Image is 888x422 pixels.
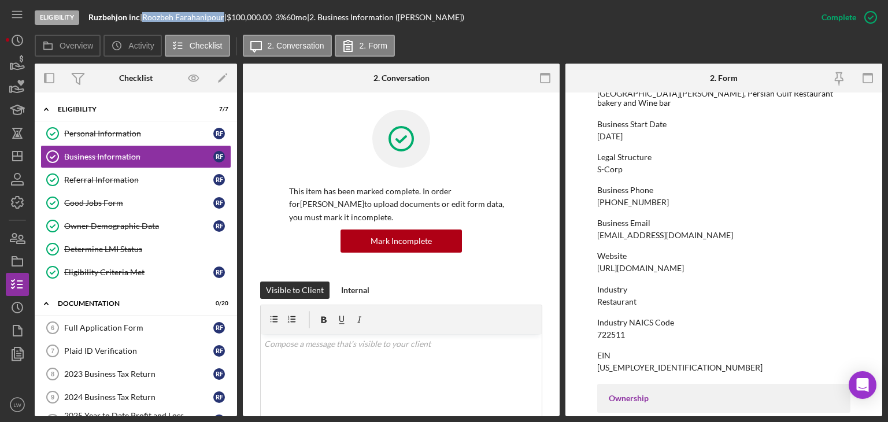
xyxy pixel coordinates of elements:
div: R F [213,391,225,403]
div: Business Information [64,152,213,161]
div: Determine LMI Status [64,245,231,254]
div: 722511 [597,330,625,339]
a: Personal InformationRF [40,122,231,145]
tspan: 8 [51,371,54,377]
a: 7Plaid ID VerificationRF [40,339,231,362]
div: 60 mo [286,13,307,22]
label: 2. Conversation [268,41,324,50]
label: Checklist [190,41,223,50]
button: Activity [103,35,161,57]
div: Industry NAICS Code [597,318,850,327]
div: Business Email [597,219,850,228]
div: Eligibility Criteria Met [64,268,213,277]
div: [EMAIL_ADDRESS][DOMAIN_NAME] [597,231,733,240]
a: 82023 Business Tax ReturnRF [40,362,231,386]
div: Roozbeh Farahanipour | [142,13,227,22]
div: [PHONE_NUMBER] [597,198,669,207]
div: 2024 Business Tax Return [64,393,213,402]
div: 2023 Business Tax Return [64,369,213,379]
div: Open Intercom Messenger [849,371,876,399]
div: R F [213,174,225,186]
div: Restaurant [597,297,637,306]
div: Checklist [119,73,153,83]
div: R F [213,322,225,334]
div: Good Jobs Form [64,198,213,208]
a: Good Jobs FormRF [40,191,231,214]
button: Checklist [165,35,230,57]
div: Full Application Form [64,323,213,332]
button: Overview [35,35,101,57]
p: This item has been marked complete. In order for [PERSON_NAME] to upload documents or edit form d... [289,185,513,224]
div: Business Start Date [597,120,850,129]
div: Referral Information [64,175,213,184]
a: Referral InformationRF [40,168,231,191]
div: R F [213,197,225,209]
div: Delphi Greek Restaurant and Bar, [PERSON_NAME][GEOGRAPHIC_DATA][PERSON_NAME], Persian Gulf Restau... [597,80,850,108]
div: R F [213,368,225,380]
button: Internal [335,282,375,299]
label: Activity [128,41,154,50]
div: | 2. Business Information ([PERSON_NAME]) [307,13,464,22]
button: Mark Incomplete [341,229,462,253]
button: Visible to Client [260,282,330,299]
a: 6Full Application FormRF [40,316,231,339]
div: EIN [597,351,850,360]
div: R F [213,128,225,139]
div: Website [597,251,850,261]
div: [URL][DOMAIN_NAME] [597,264,684,273]
tspan: 9 [51,394,54,401]
div: Industry [597,285,850,294]
div: Owner Demographic Data [64,221,213,231]
div: | [88,13,142,22]
div: [US_EMPLOYER_IDENTIFICATION_NUMBER] [597,363,763,372]
a: Eligibility Criteria MetRF [40,261,231,284]
button: LW [6,393,29,416]
div: Eligibility [58,106,199,113]
b: Ruzbehjon inc [88,12,140,22]
div: Business Phone [597,186,850,195]
div: Legal Structure [597,153,850,162]
div: [DATE] [597,132,623,141]
div: 7 / 7 [208,106,228,113]
div: Complete [822,6,856,29]
div: S-Corp [597,165,623,174]
div: R F [213,151,225,162]
div: 2. Conversation [373,73,430,83]
a: Owner Demographic DataRF [40,214,231,238]
div: Visible to Client [266,282,324,299]
div: Documentation [58,300,199,307]
tspan: 6 [51,324,54,331]
a: 92024 Business Tax ReturnRF [40,386,231,409]
button: 2. Form [335,35,395,57]
div: 0 / 20 [208,300,228,307]
div: Internal [341,282,369,299]
button: Complete [810,6,882,29]
div: Personal Information [64,129,213,138]
div: 2. Form [710,73,738,83]
label: 2. Form [360,41,387,50]
div: Plaid ID Verification [64,346,213,356]
div: Eligibility [35,10,79,25]
div: Mark Incomplete [371,229,432,253]
div: Ownership [609,394,839,403]
a: Business InformationRF [40,145,231,168]
button: 2. Conversation [243,35,332,57]
text: LW [13,402,22,408]
a: Determine LMI Status [40,238,231,261]
div: R F [213,266,225,278]
div: $100,000.00 [227,13,275,22]
div: R F [213,345,225,357]
div: R F [213,220,225,232]
label: Overview [60,41,93,50]
div: 3 % [275,13,286,22]
tspan: 7 [51,347,54,354]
